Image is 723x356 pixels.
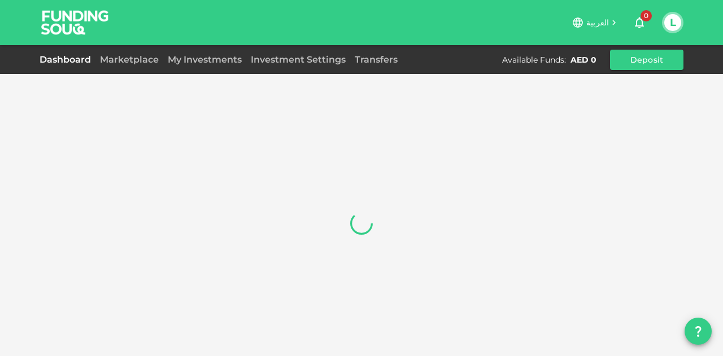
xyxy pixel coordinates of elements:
[664,14,681,31] button: L
[685,318,712,345] button: question
[570,54,596,65] div: AED 0
[586,17,609,28] span: العربية
[610,50,683,70] button: Deposit
[95,54,163,65] a: Marketplace
[40,54,95,65] a: Dashboard
[502,54,566,65] div: Available Funds :
[628,11,651,34] button: 0
[350,54,402,65] a: Transfers
[163,54,246,65] a: My Investments
[641,10,652,21] span: 0
[246,54,350,65] a: Investment Settings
